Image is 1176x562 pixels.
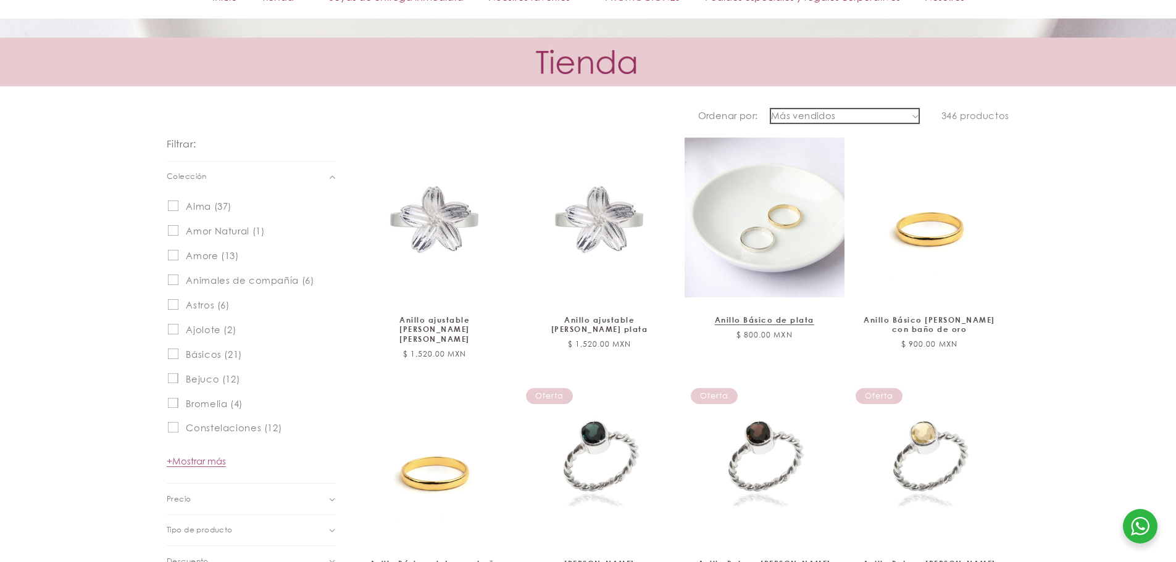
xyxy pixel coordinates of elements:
span: Colección [167,171,207,182]
span: Amor Natural (1) [186,225,264,237]
span: Ajolote (2) [186,324,236,336]
summary: Precio [167,484,335,514]
summary: Tipo de producto (0 seleccionado) [167,515,335,545]
span: Tipo de producto [167,524,233,535]
span: Animales de compañía (6) [186,275,314,286]
span: Bromelia (4) [186,398,243,410]
button: Mostrar más [167,455,230,474]
span: Bejuco (12) [186,373,240,385]
a: Anillo ajustable [PERSON_NAME] plata [533,315,667,334]
a: Anillo Básico [PERSON_NAME] con baño de oro [862,315,996,334]
span: Mostrar más [167,455,226,466]
a: Anillo ajustable [PERSON_NAME] [PERSON_NAME] [368,315,502,344]
span: Alma (37) [186,200,231,212]
span: Astros (6) [186,299,229,311]
span: + [167,455,172,466]
span: Constelaciones (12) [186,422,281,434]
a: Anillo Básico de plata [698,315,832,325]
span: Precio [167,494,191,505]
span: Amore (13) [186,250,238,262]
summary: Colección (0 seleccionado) [167,162,335,192]
span: Básicos (21) [186,349,242,360]
label: Ordenar por: [698,110,758,121]
span: 346 productos [941,110,1009,121]
h2: Filtrar: [167,137,196,151]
